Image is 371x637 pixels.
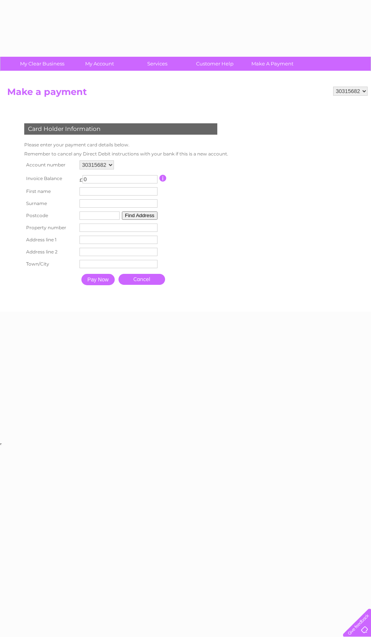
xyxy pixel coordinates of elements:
[241,57,304,71] a: Make A Payment
[22,158,78,171] th: Account number
[159,175,167,182] input: Information
[122,211,157,220] button: Find Address
[118,274,165,285] a: Cancel
[126,57,189,71] a: Services
[22,171,78,185] th: Invoice Balance
[22,210,78,222] th: Postcode
[22,234,78,246] th: Address line 1
[7,87,368,101] h2: Make a payment
[22,149,230,158] td: Remember to cancel any Direct Debit instructions with your bank if this is a new account.
[22,246,78,258] th: Address line 2
[79,173,83,183] td: £
[22,197,78,210] th: Surname
[11,57,73,71] a: My Clear Business
[22,222,78,234] th: Property number
[24,123,217,135] div: Card Holder Information
[22,140,230,149] td: Please enter your payment card details below.
[22,258,78,270] th: Town/City
[184,57,246,71] a: Customer Help
[69,57,131,71] a: My Account
[22,185,78,197] th: First name
[81,274,115,285] input: Pay Now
